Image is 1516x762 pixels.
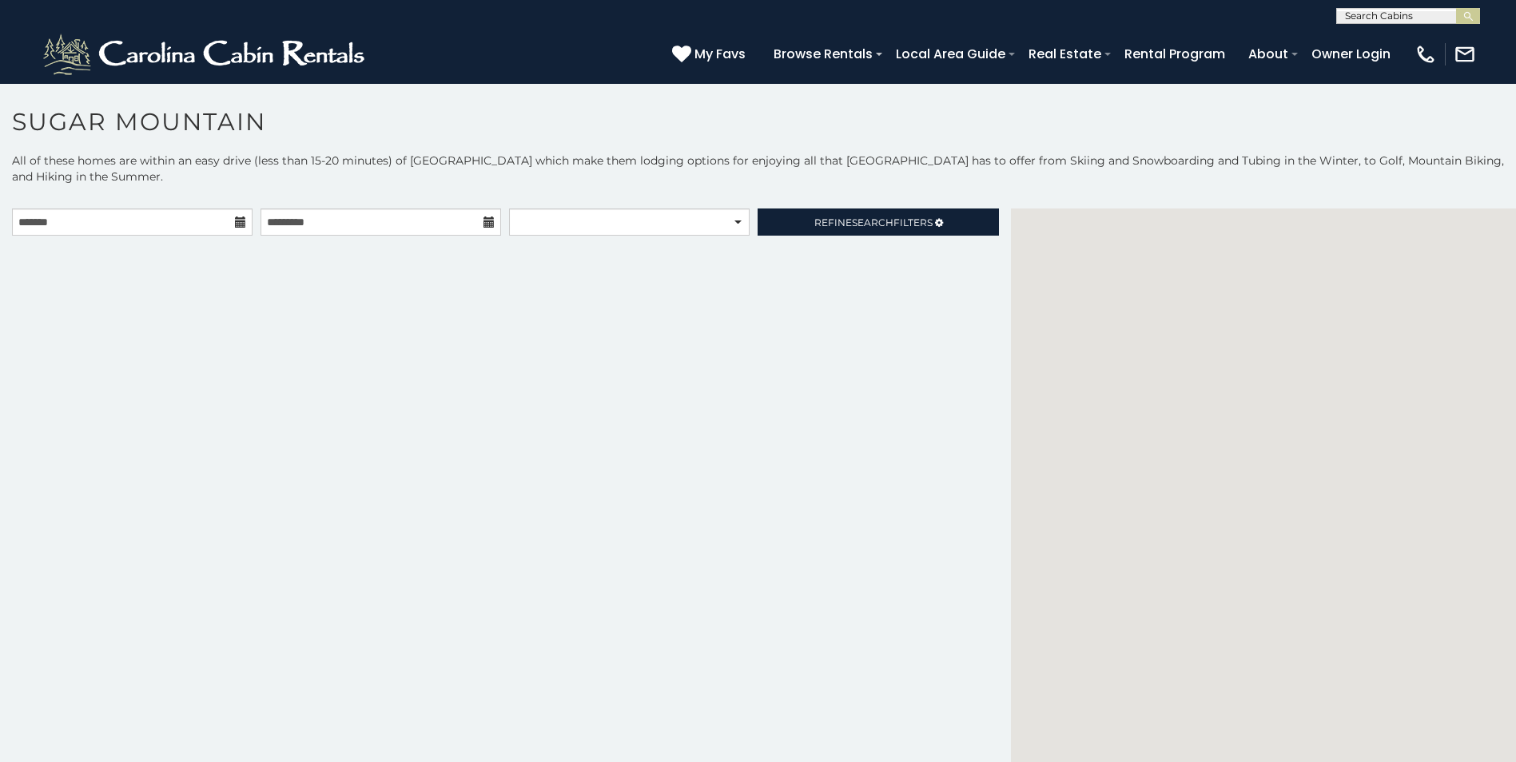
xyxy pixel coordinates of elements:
a: Owner Login [1303,40,1399,68]
a: Browse Rentals [766,40,881,68]
a: Local Area Guide [888,40,1013,68]
span: Refine Filters [814,216,933,228]
img: mail-regular-white.png [1454,43,1476,65]
a: My Favs [672,44,750,65]
a: Real Estate [1021,40,1109,68]
span: Search [852,216,893,228]
a: About [1240,40,1296,68]
span: My Favs [694,44,746,64]
a: RefineSearchFilters [758,208,998,236]
a: Rental Program [1116,40,1233,68]
img: phone-regular-white.png [1415,43,1437,65]
img: White-1-2.png [40,30,372,78]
